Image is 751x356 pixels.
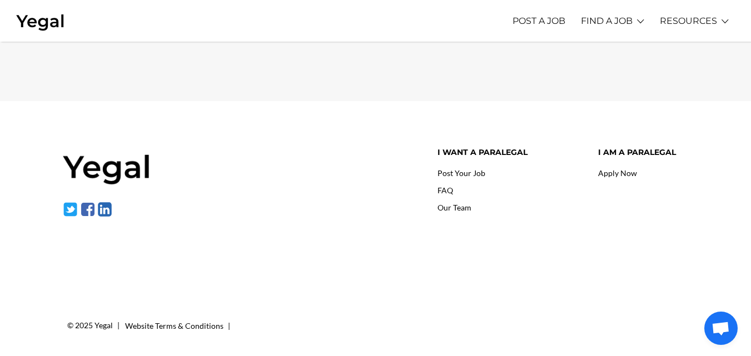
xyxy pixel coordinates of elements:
a: RESOURCES [660,6,717,36]
a: Post Your Job [437,168,485,178]
a: Our Team [437,203,471,212]
a: FIND A JOB [581,6,633,36]
a: Apply Now [598,168,637,178]
h4: I am a paralegal [598,148,689,157]
img: twitter-1.svg [63,202,78,217]
div: © 2025 Yegal [67,318,120,333]
img: facebook-1.svg [80,202,96,217]
a: POST A JOB [513,6,565,36]
h4: I want a paralegal [437,148,581,157]
img: linkedin-1.svg [97,202,113,217]
a: FAQ [437,185,453,195]
a: Website Terms & Conditions [125,321,223,330]
div: Open chat [704,312,738,345]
